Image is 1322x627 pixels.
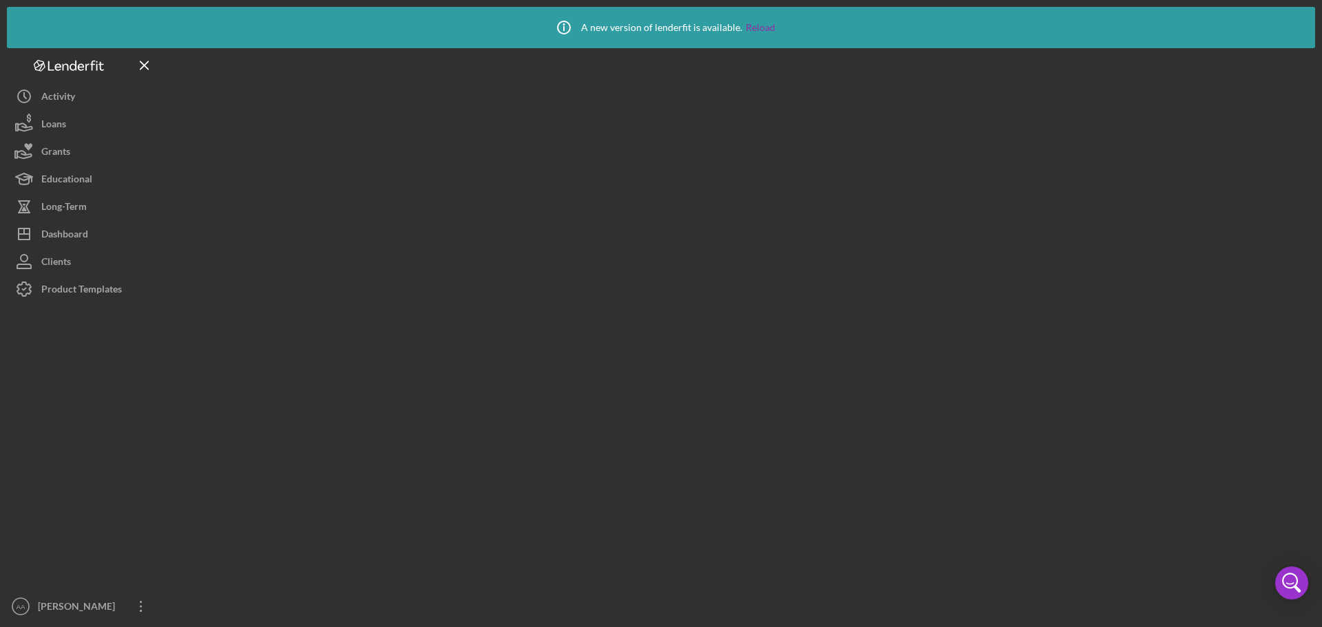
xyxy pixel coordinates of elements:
[7,83,158,110] button: Activity
[7,248,158,275] button: Clients
[7,593,158,620] button: AA[PERSON_NAME]
[7,110,158,138] button: Loans
[41,248,71,279] div: Clients
[41,165,92,196] div: Educational
[34,593,124,624] div: [PERSON_NAME]
[41,110,66,141] div: Loans
[41,220,88,251] div: Dashboard
[41,83,75,114] div: Activity
[41,275,122,306] div: Product Templates
[17,603,25,610] text: AA
[7,193,158,220] button: Long-Term
[1275,566,1308,599] div: Open Intercom Messenger
[7,165,158,193] button: Educational
[41,193,87,224] div: Long-Term
[41,138,70,169] div: Grants
[7,220,158,248] button: Dashboard
[7,275,158,303] button: Product Templates
[746,22,775,33] a: Reload
[7,138,158,165] button: Grants
[547,10,775,45] div: A new version of lenderfit is available.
